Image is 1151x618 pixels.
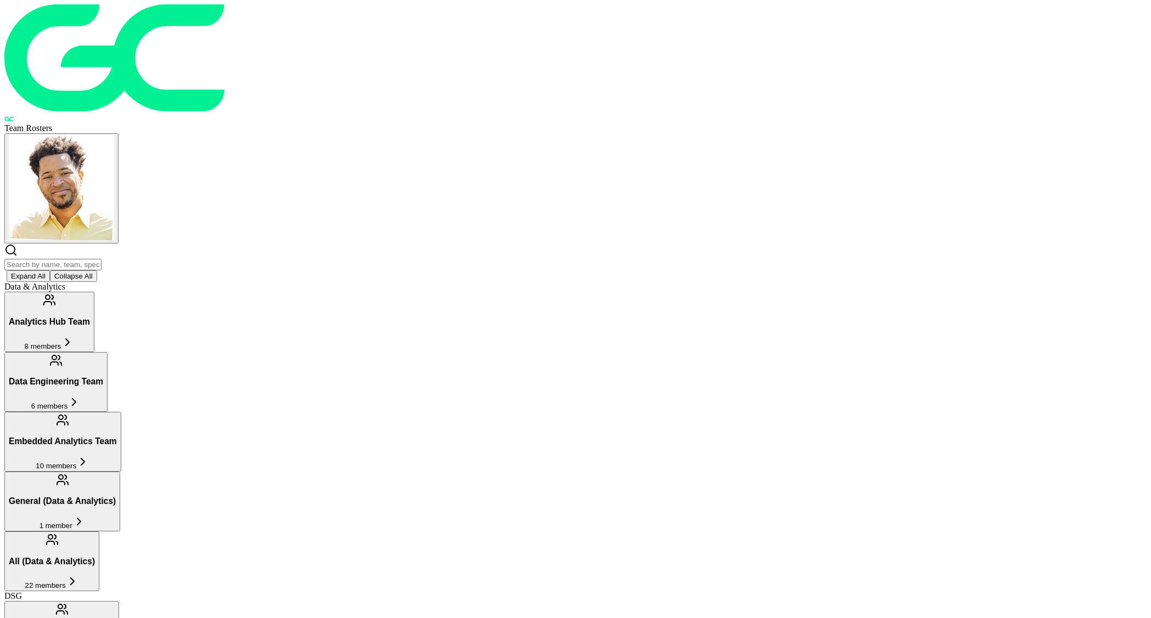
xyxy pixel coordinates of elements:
button: Expand All [7,270,50,282]
button: Collapse All [50,270,97,282]
button: Embedded Analytics Team10 members [4,412,121,472]
h3: Embedded Analytics Team [9,436,117,446]
span: 10 members [36,462,76,470]
h3: All (Data & Analytics) [9,557,95,566]
input: Search by name, team, specialty, or title... [4,259,101,270]
button: All (Data & Analytics)22 members [4,531,99,591]
span: Data & Analytics [4,282,65,291]
button: Analytics Hub Team8 members [4,292,94,351]
h3: Analytics Hub Team [9,317,90,327]
span: 22 members [25,581,66,589]
h3: Data Engineering Team [9,377,103,387]
span: 1 member [40,521,72,530]
span: 8 members [25,342,61,350]
button: General (Data & Analytics)1 member [4,472,120,531]
h3: General (Data & Analytics) [9,496,116,506]
button: Data Engineering Team6 members [4,352,108,412]
span: DSG [4,591,22,600]
span: Team Rosters [4,123,52,133]
span: 6 members [31,402,68,410]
